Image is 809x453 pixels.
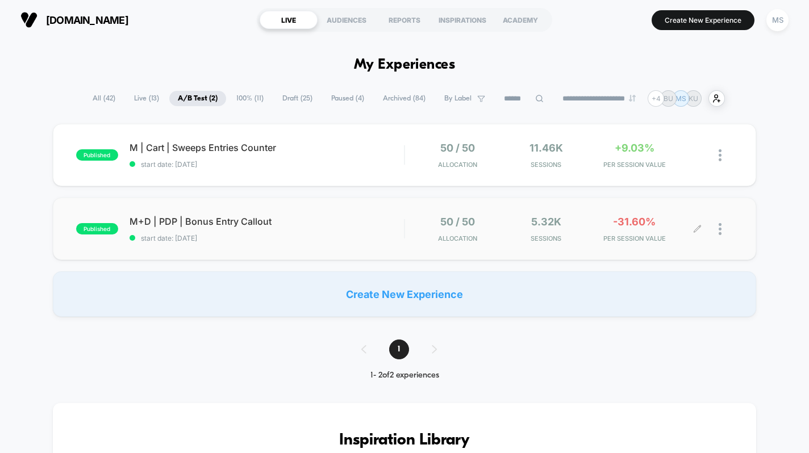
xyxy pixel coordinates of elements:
[438,234,477,242] span: Allocation
[719,223,722,235] img: close
[260,11,318,29] div: LIVE
[53,271,757,317] div: Create New Experience
[444,94,472,103] span: By Label
[504,161,587,169] span: Sessions
[433,11,491,29] div: INSPIRATIONS
[228,91,272,106] span: 100% ( 11 )
[354,57,456,73] h1: My Experiences
[130,142,404,153] span: M | Cart | Sweeps Entries Counter
[491,11,549,29] div: ACADEMY
[440,216,475,228] span: 50 / 50
[323,91,373,106] span: Paused ( 4 )
[374,91,434,106] span: Archived ( 84 )
[648,90,664,107] div: + 4
[664,94,673,103] p: BU
[274,91,321,106] span: Draft ( 25 )
[719,149,722,161] img: close
[318,11,376,29] div: AUDIENCES
[376,11,433,29] div: REPORTS
[76,223,118,234] span: published
[615,142,654,154] span: +9.03%
[20,11,37,28] img: Visually logo
[531,216,561,228] span: 5.32k
[17,11,132,29] button: [DOMAIN_NAME]
[87,431,723,450] h3: Inspiration Library
[84,91,124,106] span: All ( 42 )
[504,234,587,242] span: Sessions
[766,9,789,31] div: MS
[529,142,563,154] span: 11.46k
[629,95,636,102] img: end
[389,339,409,359] span: 1
[763,9,792,32] button: MS
[593,161,676,169] span: PER SESSION VALUE
[46,14,128,26] span: [DOMAIN_NAME]
[689,94,698,103] p: KU
[126,91,168,106] span: Live ( 13 )
[675,94,686,103] p: MS
[130,160,404,169] span: start date: [DATE]
[438,161,477,169] span: Allocation
[169,91,226,106] span: A/B Test ( 2 )
[76,149,118,161] span: published
[593,234,676,242] span: PER SESSION VALUE
[130,234,404,242] span: start date: [DATE]
[350,371,460,380] div: 1 - 2 of 2 experiences
[613,216,656,228] span: -31.60%
[652,10,754,30] button: Create New Experience
[130,216,404,227] span: M+D | PDP | Bonus Entry Callout
[440,142,475,154] span: 50 / 50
